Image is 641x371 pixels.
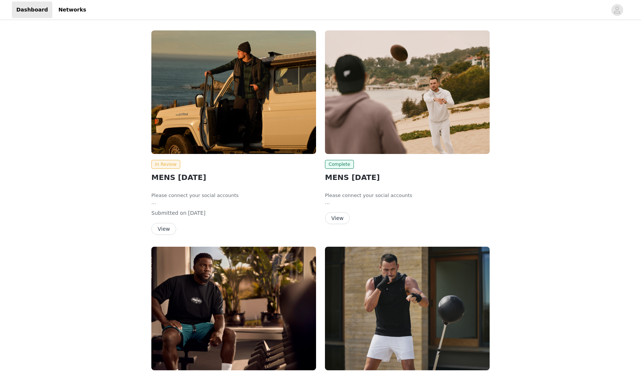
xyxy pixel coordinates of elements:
button: View [151,223,176,235]
img: Fabletics [325,247,490,370]
span: Complete [325,160,354,169]
h2: MENS [DATE] [325,172,490,183]
span: [DATE] [188,210,206,216]
a: View [325,216,350,221]
li: Please connect your social accounts [151,192,316,199]
img: Fabletics [151,247,316,370]
li: Please connect your social accounts [325,192,490,199]
div: avatar [614,4,621,16]
span: Submitted on [151,210,187,216]
a: Dashboard [12,1,52,18]
h2: MENS [DATE] [151,172,316,183]
a: View [151,226,176,232]
button: View [325,212,350,224]
a: Networks [54,1,91,18]
img: Fabletics [325,30,490,154]
span: In Review [151,160,180,169]
img: Fabletics [151,30,316,154]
